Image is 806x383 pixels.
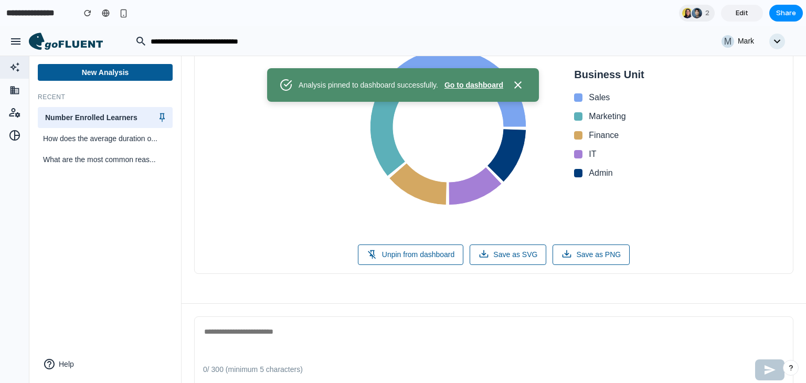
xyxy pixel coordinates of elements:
[721,5,763,22] a: Edit
[736,8,748,18] span: Edit
[679,5,715,22] div: 2
[776,8,796,18] span: Share
[769,5,803,22] button: Share
[705,8,713,18] span: 2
